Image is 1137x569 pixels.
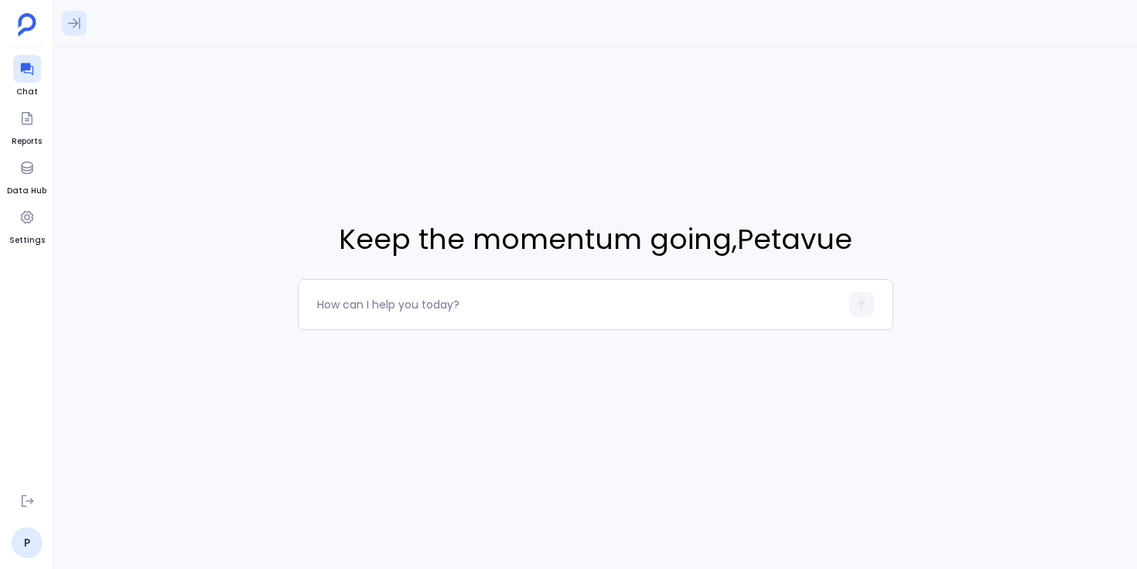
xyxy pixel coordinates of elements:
[12,104,42,148] a: Reports
[7,185,46,197] span: Data Hub
[7,154,46,197] a: Data Hub
[9,203,45,247] a: Settings
[298,219,893,261] span: Keep the momentum going , Petavue
[12,135,42,148] span: Reports
[13,86,41,98] span: Chat
[12,527,43,558] a: P
[18,13,36,36] img: petavue logo
[13,55,41,98] a: Chat
[9,234,45,247] span: Settings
